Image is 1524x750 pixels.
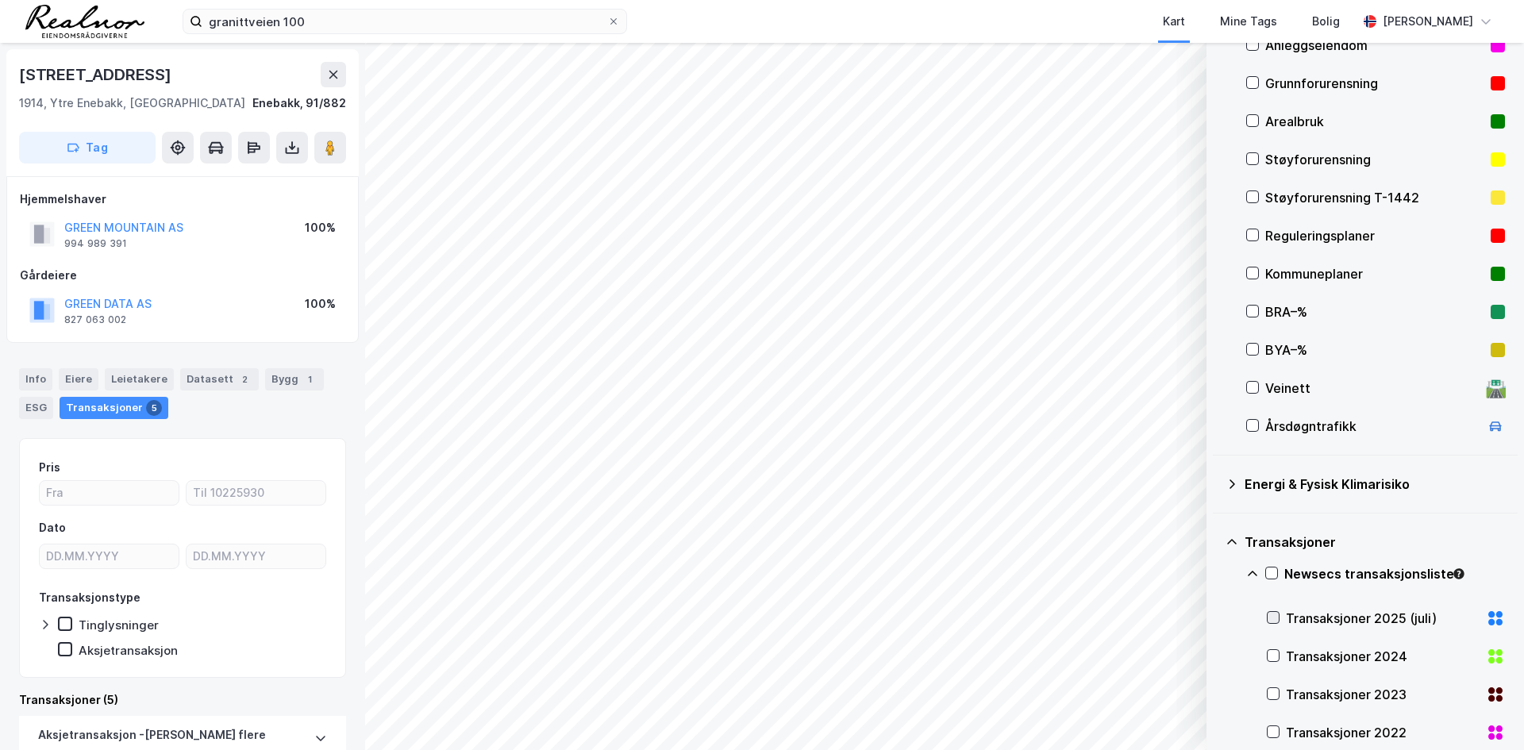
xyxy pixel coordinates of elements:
div: Gårdeiere [20,266,345,285]
div: Transaksjonstype [39,588,140,607]
div: Hjemmelshaver [20,190,345,209]
div: Mine Tags [1220,12,1277,31]
div: Pris [39,458,60,477]
input: Til 10225930 [187,481,325,505]
div: Tinglysninger [79,617,159,633]
div: Støyforurensning [1265,150,1484,169]
div: Transaksjoner [60,397,168,419]
div: Enebakk, 91/882 [252,94,346,113]
div: Støyforurensning T-1442 [1265,188,1484,207]
div: 100% [305,218,336,237]
div: Eiere [59,368,98,390]
input: Fra [40,481,179,505]
div: Transaksjoner 2023 [1286,685,1480,704]
div: 100% [305,294,336,313]
div: Reguleringsplaner [1265,226,1484,245]
div: Aksjetransaksjon [79,643,178,658]
div: Arealbruk [1265,112,1484,131]
div: Grunnforurensning [1265,74,1484,93]
div: 1 [302,371,317,387]
div: Newsecs transaksjonsliste [1284,564,1505,583]
input: Søk på adresse, matrikkel, gårdeiere, leietakere eller personer [202,10,607,33]
div: BRA–% [1265,302,1484,321]
div: Årsdøgntrafikk [1265,417,1480,436]
input: DD.MM.YYYY [40,544,179,568]
div: Transaksjoner 2024 [1286,647,1480,666]
button: Tag [19,132,156,163]
div: Kontrollprogram for chat [1445,674,1524,750]
div: Transaksjoner (5) [19,690,346,710]
div: 827 063 002 [64,313,126,326]
div: Kommuneplaner [1265,264,1484,283]
input: DD.MM.YYYY [187,544,325,568]
div: Info [19,368,52,390]
iframe: Chat Widget [1445,674,1524,750]
div: 2 [237,371,252,387]
div: 🛣️ [1485,378,1507,398]
div: Leietakere [105,368,174,390]
div: Veinett [1265,379,1480,398]
div: Kart [1163,12,1185,31]
div: Dato [39,518,66,537]
div: BYA–% [1265,340,1484,360]
div: 5 [146,400,162,416]
div: Datasett [180,368,259,390]
div: [PERSON_NAME] [1383,12,1473,31]
img: realnor-logo.934646d98de889bb5806.png [25,5,144,38]
div: Anleggseiendom [1265,36,1484,55]
div: Transaksjoner [1245,533,1505,552]
div: [STREET_ADDRESS] [19,62,175,87]
div: Transaksjoner 2022 [1286,723,1480,742]
div: ESG [19,397,53,419]
div: Bygg [265,368,324,390]
div: Energi & Fysisk Klimarisiko [1245,475,1505,494]
div: 994 989 391 [64,237,127,250]
div: Tooltip anchor [1452,567,1466,581]
div: Bolig [1312,12,1340,31]
div: 1914, Ytre Enebakk, [GEOGRAPHIC_DATA] [19,94,245,113]
div: Transaksjoner 2025 (juli) [1286,609,1480,628]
